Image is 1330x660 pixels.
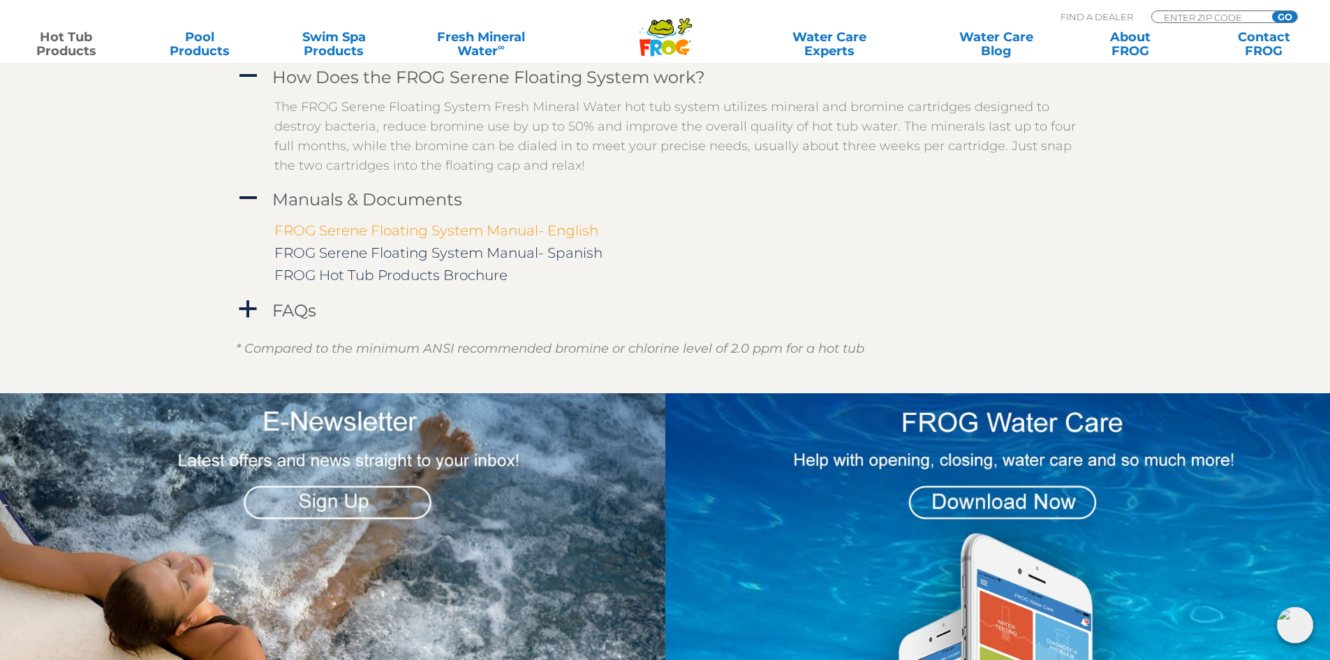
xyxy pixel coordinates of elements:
a: Fresh MineralWater∞ [415,30,546,58]
a: FROG Serene Floating System Manual- Spanish [274,244,603,261]
a: Hot TubProducts [14,30,118,58]
a: PoolProducts [148,30,252,58]
a: a FAQs [236,298,1095,323]
a: Water CareExperts [745,30,914,58]
img: openIcon [1277,607,1313,643]
input: GO [1272,11,1297,22]
input: Zip Code Form [1162,11,1257,23]
p: The FROG Serene Floating System Fresh Mineral Water hot tub system utilizes mineral and bromine c... [274,97,1077,175]
a: Water CareBlog [944,30,1048,58]
em: * Compared to the minimum ANSI recommended bromine or chlorine level of 2.0 ppm for a hot tub [236,341,864,356]
span: a [237,299,258,320]
h4: FAQs [272,301,316,320]
span: A [237,66,258,87]
h4: How Does the FROG Serene Floating System work? [272,68,705,87]
a: ContactFROG [1212,30,1316,58]
p: Find A Dealer [1061,10,1133,23]
span: A [237,188,258,209]
sup: ∞ [498,41,505,52]
a: FROG Serene Floating System Manual- English [274,222,598,239]
a: FROG Hot Tub Products Brochure [274,267,508,284]
a: Swim SpaProducts [282,30,386,58]
h4: Manuals & Documents [272,190,462,209]
a: A How Does the FROG Serene Floating System work? [236,64,1095,90]
a: A Manuals & Documents [236,186,1095,212]
a: AboutFROG [1078,30,1182,58]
